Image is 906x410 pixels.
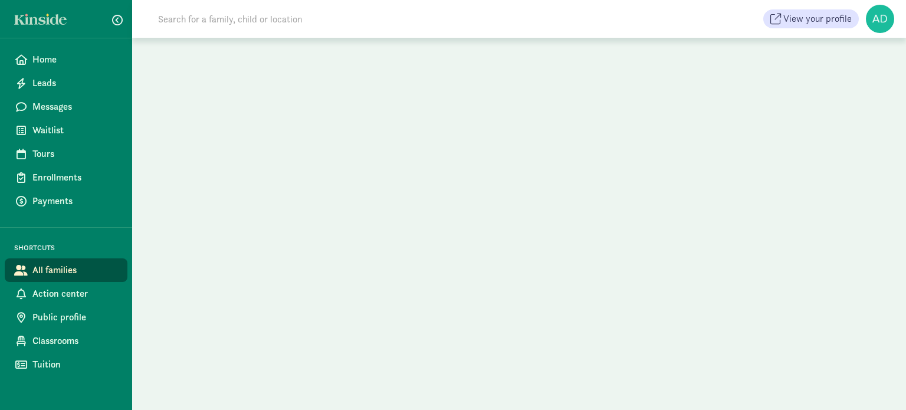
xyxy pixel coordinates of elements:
span: Waitlist [32,123,118,137]
span: All families [32,263,118,277]
span: Leads [32,76,118,90]
span: Payments [32,194,118,208]
a: Public profile [5,306,127,329]
a: Home [5,48,127,71]
span: Enrollments [32,170,118,185]
span: Classrooms [32,334,118,348]
a: Action center [5,282,127,306]
a: Messages [5,95,127,119]
span: Public profile [32,310,118,324]
a: Classrooms [5,329,127,353]
span: Home [32,53,118,67]
a: Waitlist [5,119,127,142]
a: Enrollments [5,166,127,189]
a: View your profile [763,9,859,28]
span: Action center [32,287,118,301]
a: Tuition [5,353,127,376]
a: Leads [5,71,127,95]
input: Search for a family, child or location [151,7,482,31]
span: Tours [32,147,118,161]
a: All families [5,258,127,282]
span: View your profile [783,12,852,26]
a: Payments [5,189,127,213]
span: Tuition [32,357,118,372]
span: Messages [32,100,118,114]
a: Tours [5,142,127,166]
